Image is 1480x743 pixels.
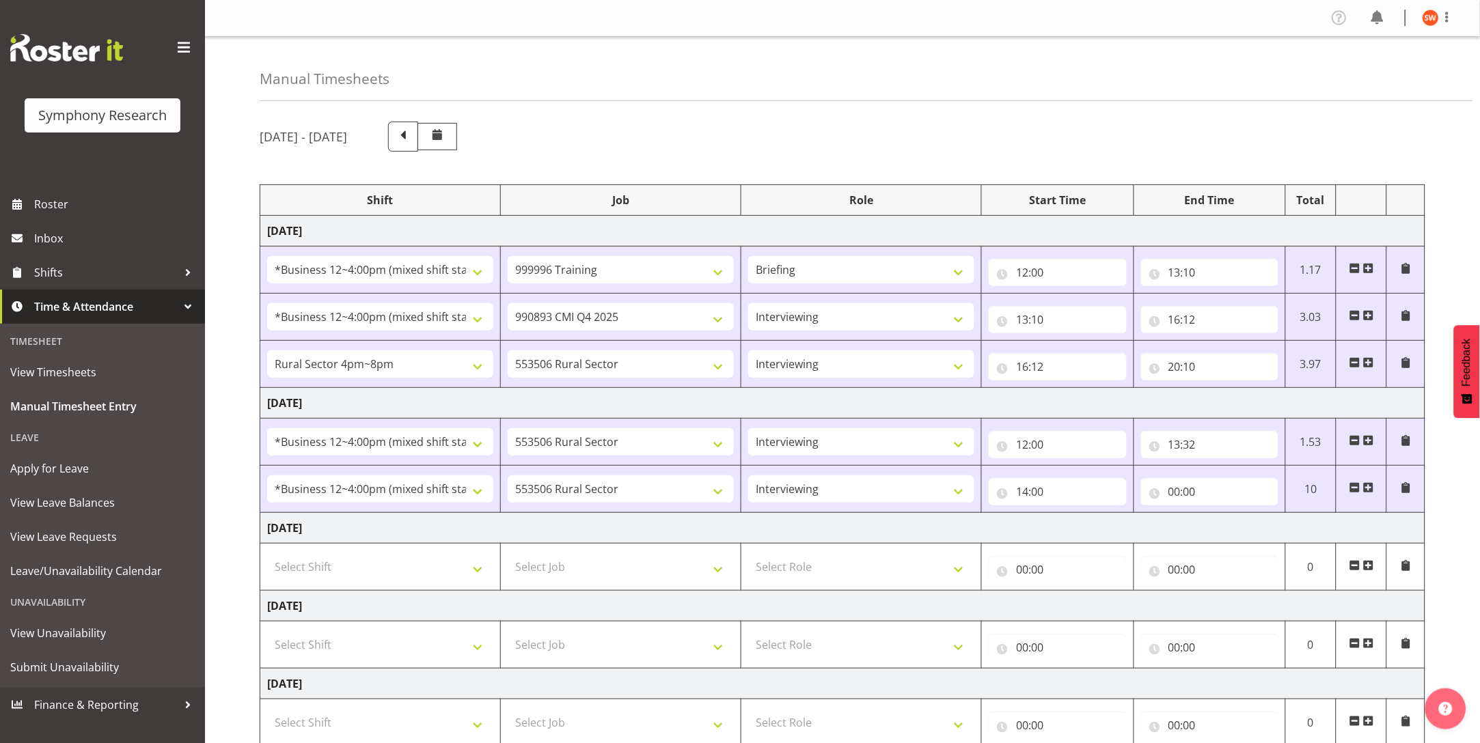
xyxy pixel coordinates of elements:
[260,591,1425,621] td: [DATE]
[1293,192,1329,208] div: Total
[989,353,1126,380] input: Click to select...
[1141,192,1278,208] div: End Time
[34,262,178,283] span: Shifts
[1286,466,1337,513] td: 10
[989,259,1126,286] input: Click to select...
[1286,294,1337,341] td: 3.03
[3,520,202,554] a: View Leave Requests
[260,129,347,144] h5: [DATE] - [DATE]
[3,389,202,423] a: Manual Timesheet Entry
[34,194,198,214] span: Roster
[260,71,389,87] h4: Manual Timesheets
[1141,306,1278,333] input: Click to select...
[10,657,195,677] span: Submit Unavailability
[1141,353,1278,380] input: Click to select...
[1286,419,1337,466] td: 1.53
[10,458,195,479] span: Apply for Leave
[260,388,1425,419] td: [DATE]
[3,650,202,684] a: Submit Unavailability
[10,492,195,513] span: View Leave Balances
[989,556,1126,583] input: Click to select...
[748,192,974,208] div: Role
[989,634,1126,661] input: Click to select...
[34,296,178,317] span: Time & Attendance
[3,355,202,389] a: View Timesheets
[34,228,198,249] span: Inbox
[1141,431,1278,458] input: Click to select...
[3,451,202,486] a: Apply for Leave
[1286,341,1337,388] td: 3.97
[1141,634,1278,661] input: Click to select...
[1454,325,1480,418] button: Feedback - Show survey
[260,216,1425,247] td: [DATE]
[989,712,1126,739] input: Click to select...
[10,362,195,382] span: View Timesheets
[10,623,195,643] span: View Unavailability
[1141,556,1278,583] input: Click to select...
[1141,259,1278,286] input: Click to select...
[3,327,202,355] div: Timesheet
[10,34,123,61] img: Rosterit website logo
[3,423,202,451] div: Leave
[10,527,195,547] span: View Leave Requests
[3,554,202,588] a: Leave/Unavailability Calendar
[989,478,1126,505] input: Click to select...
[1461,339,1473,387] span: Feedback
[34,695,178,715] span: Finance & Reporting
[1286,247,1337,294] td: 1.17
[10,561,195,581] span: Leave/Unavailability Calendar
[989,306,1126,333] input: Click to select...
[260,513,1425,544] td: [DATE]
[1141,712,1278,739] input: Click to select...
[989,431,1126,458] input: Click to select...
[1141,478,1278,505] input: Click to select...
[10,396,195,417] span: Manual Timesheet Entry
[1439,702,1453,716] img: help-xxl-2.png
[1423,10,1439,26] img: shannon-whelan11890.jpg
[3,486,202,520] a: View Leave Balances
[3,616,202,650] a: View Unavailability
[508,192,734,208] div: Job
[3,588,202,616] div: Unavailability
[1286,544,1337,591] td: 0
[989,192,1126,208] div: Start Time
[1286,621,1337,669] td: 0
[267,192,493,208] div: Shift
[260,669,1425,699] td: [DATE]
[38,105,167,126] div: Symphony Research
